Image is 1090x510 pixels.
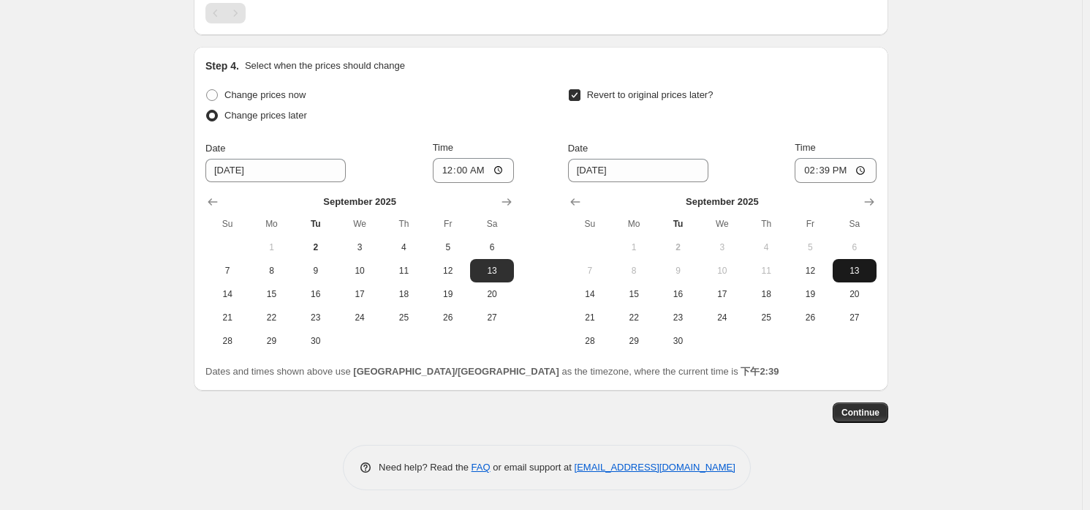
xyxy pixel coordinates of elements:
button: Thursday September 11 2025 [744,259,788,282]
th: Saturday [833,212,877,236]
span: Change prices now [224,89,306,100]
button: Tuesday September 16 2025 [656,282,700,306]
button: Wednesday September 3 2025 [338,236,382,259]
button: Saturday September 6 2025 [470,236,514,259]
button: Wednesday September 10 2025 [338,259,382,282]
span: Continue [841,407,879,419]
button: Sunday September 7 2025 [205,259,249,282]
span: 26 [794,312,826,323]
span: 7 [211,265,243,277]
th: Thursday [382,212,425,236]
span: Su [211,218,243,230]
span: 27 [839,312,871,323]
button: Thursday September 4 2025 [744,236,788,259]
span: Su [574,218,606,230]
button: Show previous month, August 2025 [565,192,586,212]
span: 10 [706,265,738,277]
button: Continue [833,402,888,423]
span: 9 [300,265,332,277]
input: 12:00 [795,158,877,183]
button: Saturday September 13 2025 [470,259,514,282]
span: Mo [255,218,287,230]
span: 21 [574,312,606,323]
button: Show previous month, August 2025 [203,192,223,212]
span: 14 [211,288,243,300]
span: Revert to original prices later? [587,89,714,100]
th: Wednesday [700,212,744,236]
span: Time [795,142,815,153]
button: Sunday September 21 2025 [568,306,612,329]
button: Sunday September 7 2025 [568,259,612,282]
input: 12:00 [433,158,515,183]
button: Saturday September 27 2025 [833,306,877,329]
span: 18 [750,288,782,300]
button: Sunday September 21 2025 [205,306,249,329]
button: Tuesday September 16 2025 [294,282,338,306]
button: Wednesday September 3 2025 [700,236,744,259]
button: Tuesday September 23 2025 [294,306,338,329]
button: Monday September 22 2025 [612,306,656,329]
span: 17 [706,288,738,300]
b: 下午2:39 [741,366,779,377]
input: 9/2/2025 [568,159,708,182]
button: Monday September 15 2025 [249,282,293,306]
th: Friday [426,212,470,236]
span: Change prices later [224,110,307,121]
span: 1 [618,241,650,253]
button: Tuesday September 9 2025 [294,259,338,282]
span: 14 [574,288,606,300]
span: 9 [662,265,694,277]
span: 16 [662,288,694,300]
button: Friday September 26 2025 [426,306,470,329]
span: Tu [300,218,332,230]
button: Wednesday September 24 2025 [338,306,382,329]
span: 27 [476,312,508,323]
button: Saturday September 13 2025 [833,259,877,282]
button: Tuesday September 30 2025 [294,329,338,353]
button: Monday September 29 2025 [612,329,656,353]
span: 8 [255,265,287,277]
b: [GEOGRAPHIC_DATA]/[GEOGRAPHIC_DATA] [353,366,559,377]
span: 22 [618,312,650,323]
button: Wednesday September 17 2025 [700,282,744,306]
button: Sunday September 28 2025 [205,329,249,353]
button: Monday September 1 2025 [249,236,293,259]
button: Monday September 22 2025 [249,306,293,329]
button: Sunday September 28 2025 [568,329,612,353]
button: Friday September 12 2025 [426,259,470,282]
span: We [706,218,738,230]
span: 13 [476,265,508,277]
span: 23 [300,312,332,323]
span: 16 [300,288,332,300]
span: Date [205,143,225,154]
span: 3 [344,241,376,253]
button: Wednesday September 10 2025 [700,259,744,282]
span: 15 [618,288,650,300]
button: Monday September 8 2025 [249,259,293,282]
th: Sunday [205,212,249,236]
span: 23 [662,312,694,323]
span: 20 [476,288,508,300]
button: Monday September 15 2025 [612,282,656,306]
button: Saturday September 6 2025 [833,236,877,259]
button: Thursday September 18 2025 [382,282,425,306]
span: 11 [750,265,782,277]
button: Thursday September 25 2025 [382,306,425,329]
th: Tuesday [294,212,338,236]
th: Friday [788,212,832,236]
button: Tuesday September 9 2025 [656,259,700,282]
button: Today Tuesday September 2 2025 [656,236,700,259]
button: Wednesday September 17 2025 [338,282,382,306]
button: Thursday September 4 2025 [382,236,425,259]
span: Fr [432,218,464,230]
button: Thursday September 18 2025 [744,282,788,306]
h2: Step 4. [205,59,239,73]
span: 10 [344,265,376,277]
span: We [344,218,376,230]
span: 15 [255,288,287,300]
span: Th [750,218,782,230]
span: 29 [618,335,650,347]
span: Sa [839,218,871,230]
a: FAQ [472,462,491,473]
span: 30 [300,335,332,347]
